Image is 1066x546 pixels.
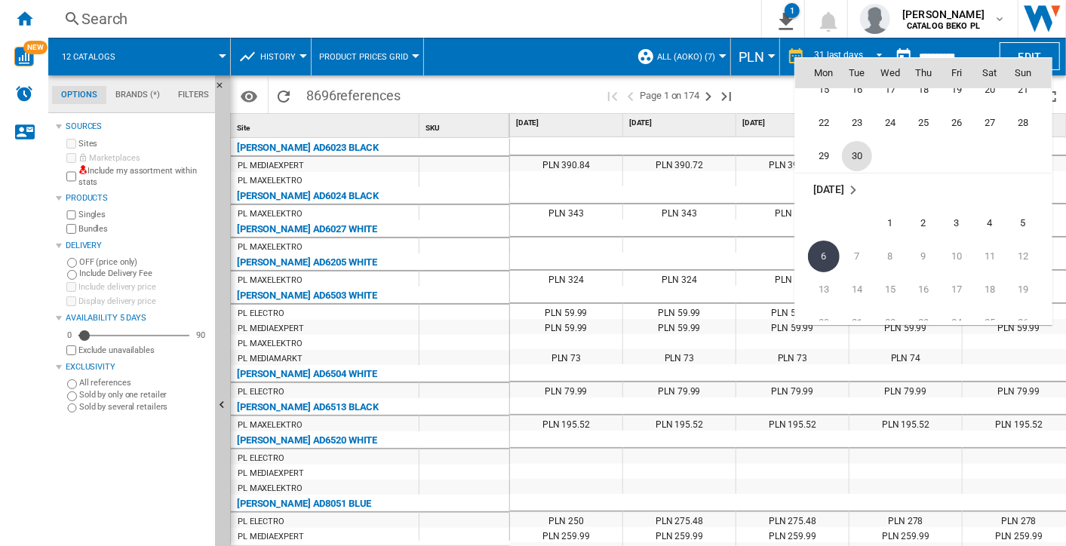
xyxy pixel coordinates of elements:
td: Tuesday October 14 2025 [840,273,874,306]
td: Sunday October 26 2025 [1006,306,1052,339]
span: 5 [1008,208,1038,238]
th: Thu [907,58,940,88]
td: Tuesday September 30 2025 [840,140,874,173]
span: 24 [875,108,905,138]
th: Mon [795,58,840,88]
span: 27 [975,108,1005,138]
th: Tue [840,58,874,88]
td: Monday September 15 2025 [795,73,840,106]
span: 18 [908,75,939,105]
td: Thursday September 18 2025 [907,73,940,106]
span: 26 [942,108,972,138]
td: Saturday September 20 2025 [973,73,1006,106]
td: Sunday September 28 2025 [1006,106,1052,140]
td: Sunday October 19 2025 [1006,273,1052,306]
span: 3 [942,208,972,238]
tr: Week 5 [795,140,1052,173]
md-calendar: Calendar [795,58,1052,324]
td: Thursday October 9 2025 [907,240,940,273]
th: Fri [940,58,973,88]
span: 17 [875,75,905,105]
td: Sunday October 5 2025 [1006,207,1052,240]
span: 6 [808,241,840,272]
span: 23 [842,108,872,138]
td: Saturday October 4 2025 [973,207,1006,240]
tr: Week 3 [795,73,1052,106]
span: 30 [842,141,872,171]
tr: Week 4 [795,306,1052,339]
span: 16 [842,75,872,105]
td: Monday October 6 2025 [795,240,840,273]
td: Wednesday October 22 2025 [874,306,907,339]
td: Wednesday October 15 2025 [874,273,907,306]
td: Tuesday October 21 2025 [840,306,874,339]
td: Saturday October 11 2025 [973,240,1006,273]
span: 2 [908,208,939,238]
tr: Week 1 [795,207,1052,240]
td: Monday September 22 2025 [795,106,840,140]
td: Thursday September 25 2025 [907,106,940,140]
td: Friday October 3 2025 [940,207,973,240]
td: Saturday October 18 2025 [973,273,1006,306]
td: Sunday September 21 2025 [1006,73,1052,106]
td: Monday September 29 2025 [795,140,840,173]
td: Wednesday October 1 2025 [874,207,907,240]
span: 22 [809,108,839,138]
span: 1 [875,208,905,238]
th: Sat [973,58,1006,88]
span: 20 [975,75,1005,105]
td: Friday October 17 2025 [940,273,973,306]
span: 25 [908,108,939,138]
td: Friday October 10 2025 [940,240,973,273]
td: Tuesday October 7 2025 [840,240,874,273]
td: Sunday October 12 2025 [1006,240,1052,273]
tr: Week undefined [795,173,1052,207]
td: Friday October 24 2025 [940,306,973,339]
td: Tuesday September 16 2025 [840,73,874,106]
td: Tuesday September 23 2025 [840,106,874,140]
td: Thursday October 16 2025 [907,273,940,306]
span: 21 [1008,75,1038,105]
span: 15 [809,75,839,105]
th: Sun [1006,58,1052,88]
tr: Week 3 [795,273,1052,306]
span: 29 [809,141,839,171]
span: [DATE] [813,183,844,195]
td: Friday September 19 2025 [940,73,973,106]
td: Wednesday September 17 2025 [874,73,907,106]
tr: Week 4 [795,106,1052,140]
span: 19 [942,75,972,105]
td: Saturday October 25 2025 [973,306,1006,339]
td: Monday October 13 2025 [795,273,840,306]
td: Thursday October 2 2025 [907,207,940,240]
td: October 2025 [795,173,1052,207]
td: Friday September 26 2025 [940,106,973,140]
td: Wednesday September 24 2025 [874,106,907,140]
td: Wednesday October 8 2025 [874,240,907,273]
td: Monday October 20 2025 [795,306,840,339]
span: 4 [975,208,1005,238]
tr: Week 2 [795,240,1052,273]
th: Wed [874,58,907,88]
td: Thursday October 23 2025 [907,306,940,339]
span: 28 [1008,108,1038,138]
td: Saturday September 27 2025 [973,106,1006,140]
